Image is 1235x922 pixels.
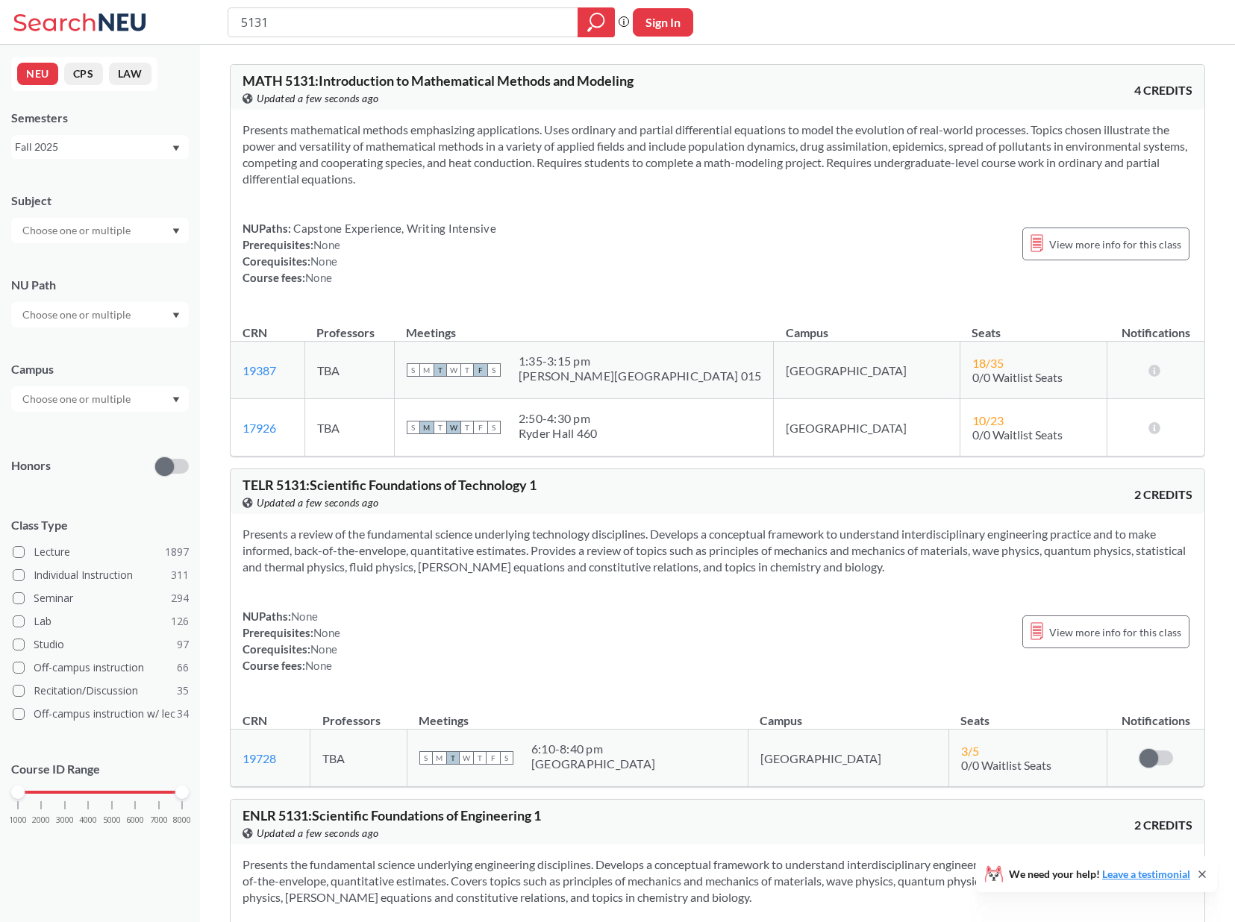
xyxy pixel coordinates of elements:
[960,310,1107,342] th: Seats
[172,397,180,403] svg: Dropdown arrow
[13,565,189,585] label: Individual Instruction
[519,354,762,369] div: 1:35 - 3:15 pm
[13,542,189,562] label: Lecture
[177,683,189,699] span: 35
[172,145,180,151] svg: Dropdown arrow
[11,135,189,159] div: Fall 2025Dropdown arrow
[972,413,1004,427] span: 10 / 23
[243,220,496,286] div: NUPaths: Prerequisites: Corequisites: Course fees:
[291,609,318,623] span: None
[313,626,340,639] span: None
[304,342,394,399] td: TBA
[433,751,446,765] span: M
[305,271,332,284] span: None
[243,751,276,765] a: 19728
[13,658,189,677] label: Off-campus instruction
[487,751,500,765] span: F
[313,238,340,251] span: None
[304,310,394,342] th: Professors
[487,421,501,434] span: S
[64,63,103,85] button: CPS
[407,421,420,434] span: S
[434,363,447,377] span: T
[1134,486,1192,503] span: 2 CREDITS
[774,310,960,342] th: Campus
[243,608,340,674] div: NUPaths: Prerequisites: Corequisites: Course fees:
[407,697,748,730] th: Meetings
[972,370,1063,384] span: 0/0 Waitlist Seats
[11,192,189,209] div: Subject
[15,139,171,155] div: Fall 2025
[310,697,407,730] th: Professors
[474,421,487,434] span: F
[243,477,537,493] span: TELR 5131 : Scientific Foundations of Technology 1
[15,222,140,239] input: Choose one or multiple
[11,110,189,126] div: Semesters
[474,363,487,377] span: F
[243,856,1192,906] section: Presents the fundamental science underlying engineering disciplines. Develops a conceptual framew...
[419,751,433,765] span: S
[447,421,460,434] span: W
[774,399,960,457] td: [GEOGRAPHIC_DATA]
[177,636,189,653] span: 97
[257,90,379,107] span: Updated a few seconds ago
[56,816,74,824] span: 3000
[13,635,189,654] label: Studio
[165,544,189,560] span: 1897
[9,816,27,824] span: 1000
[243,421,276,435] a: 17926
[310,642,337,656] span: None
[1107,697,1205,730] th: Notifications
[126,816,144,824] span: 6000
[243,712,267,729] div: CRN
[460,421,474,434] span: T
[633,8,693,37] button: Sign In
[407,363,420,377] span: S
[11,277,189,293] div: NU Path
[79,816,97,824] span: 4000
[748,697,948,730] th: Campus
[240,10,567,35] input: Class, professor, course number, "phrase"
[109,63,151,85] button: LAW
[243,122,1192,187] section: Presents mathematical methods emphasizing applications. Uses ordinary and partial differential eq...
[177,706,189,722] span: 34
[1049,235,1181,254] span: View more info for this class
[578,7,615,37] div: magnifying glass
[11,517,189,533] span: Class Type
[1107,310,1205,342] th: Notifications
[948,697,1107,730] th: Seats
[177,659,189,676] span: 66
[434,421,447,434] span: T
[243,526,1192,575] section: Presents a review of the fundamental science underlying technology disciplines. Develops a concep...
[460,751,473,765] span: W
[519,426,598,441] div: Ryder Hall 460
[17,63,58,85] button: NEU
[243,324,267,341] div: CRN
[15,306,140,324] input: Choose one or multiple
[13,681,189,700] label: Recitation/Discussion
[291,222,496,235] span: Capstone Experience, Writing Intensive
[310,254,337,268] span: None
[961,758,1051,772] span: 0/0 Waitlist Seats
[961,744,979,758] span: 3 / 5
[173,816,191,824] span: 8000
[243,72,634,89] span: MATH 5131 : Introduction to Mathematical Methods and Modeling
[447,363,460,377] span: W
[11,386,189,412] div: Dropdown arrow
[473,751,487,765] span: T
[972,427,1063,442] span: 0/0 Waitlist Seats
[257,825,379,841] span: Updated a few seconds ago
[310,730,407,787] td: TBA
[171,613,189,630] span: 126
[1134,817,1192,833] span: 2 CREDITS
[394,310,774,342] th: Meetings
[171,590,189,606] span: 294
[587,12,605,33] svg: magnifying glass
[172,313,180,319] svg: Dropdown arrow
[1049,623,1181,642] span: View more info for this class
[1102,868,1190,880] a: Leave a testimonial
[13,704,189,724] label: Off-campus instruction w/ lec
[172,228,180,234] svg: Dropdown arrow
[519,411,598,426] div: 2:50 - 4:30 pm
[972,356,1004,370] span: 18 / 35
